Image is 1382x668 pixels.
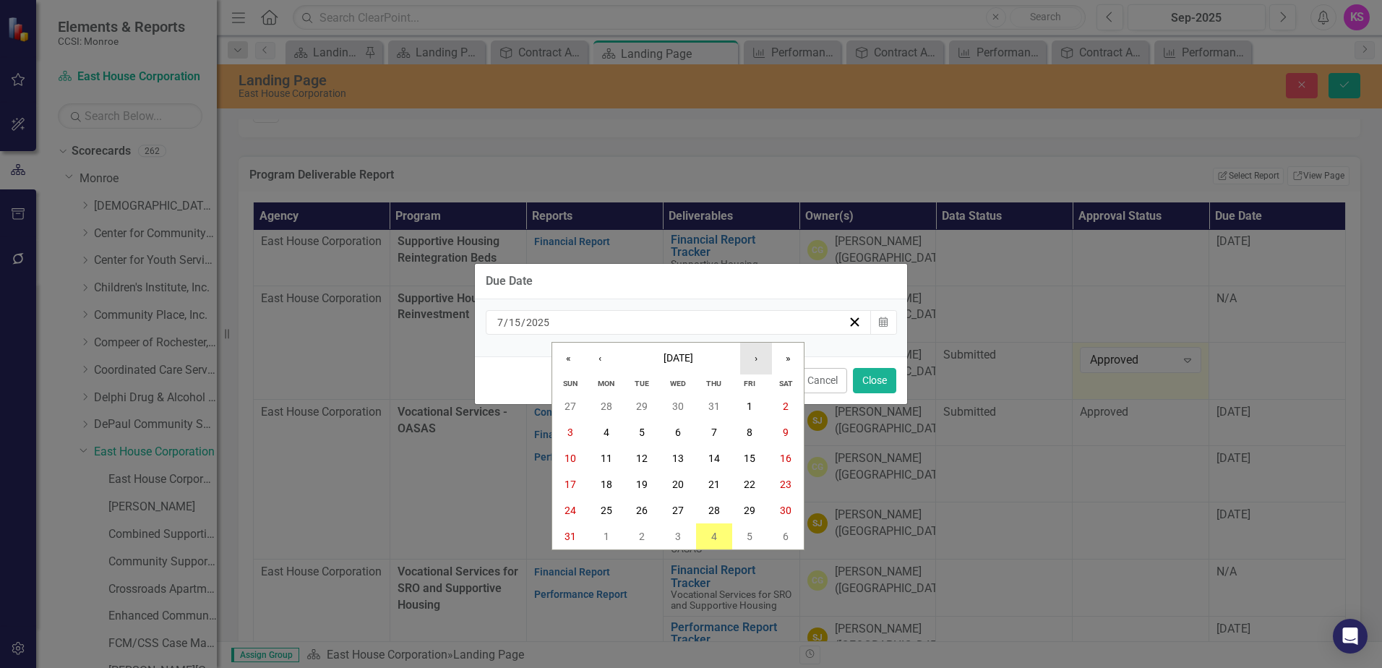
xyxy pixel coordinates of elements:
[675,427,681,438] abbr: August 6, 2025
[732,523,768,549] button: September 5, 2025
[552,523,588,549] button: August 31, 2025
[588,445,625,471] button: August 11, 2025
[660,419,696,445] button: August 6, 2025
[711,427,717,438] abbr: August 7, 2025
[504,316,508,329] span: /
[588,471,625,497] button: August 18, 2025
[744,379,755,388] abbr: Friday
[672,479,684,490] abbr: August 20, 2025
[636,505,648,516] abbr: August 26, 2025
[783,401,789,412] abbr: August 2, 2025
[768,445,804,471] button: August 16, 2025
[601,505,612,516] abbr: August 25, 2025
[744,479,755,490] abbr: August 22, 2025
[740,343,772,374] button: ›
[708,453,720,464] abbr: August 14, 2025
[783,427,789,438] abbr: August 9, 2025
[563,379,578,388] abbr: Sunday
[670,379,686,388] abbr: Wednesday
[744,453,755,464] abbr: August 15, 2025
[853,368,896,393] button: Close
[732,419,768,445] button: August 8, 2025
[639,427,645,438] abbr: August 5, 2025
[675,531,681,542] abbr: September 3, 2025
[565,401,576,412] abbr: July 27, 2025
[706,379,721,388] abbr: Thursday
[696,419,732,445] button: August 7, 2025
[672,401,684,412] abbr: July 30, 2025
[565,531,576,542] abbr: August 31, 2025
[588,393,625,419] button: July 28, 2025
[639,531,645,542] abbr: September 2, 2025
[635,379,649,388] abbr: Tuesday
[624,497,660,523] button: August 26, 2025
[660,471,696,497] button: August 20, 2025
[772,343,804,374] button: »
[624,523,660,549] button: September 2, 2025
[708,505,720,516] abbr: August 28, 2025
[780,505,791,516] abbr: August 30, 2025
[601,479,612,490] abbr: August 18, 2025
[780,453,791,464] abbr: August 16, 2025
[497,315,504,330] input: mm
[747,531,752,542] abbr: September 5, 2025
[601,401,612,412] abbr: July 28, 2025
[521,316,525,329] span: /
[552,471,588,497] button: August 17, 2025
[604,531,609,542] abbr: September 1, 2025
[552,497,588,523] button: August 24, 2025
[552,419,588,445] button: August 3, 2025
[565,479,576,490] abbr: August 17, 2025
[708,479,720,490] abbr: August 21, 2025
[696,523,732,549] button: September 4, 2025
[696,497,732,523] button: August 28, 2025
[696,471,732,497] button: August 21, 2025
[1333,619,1368,654] div: Open Intercom Messenger
[565,453,576,464] abbr: August 10, 2025
[732,471,768,497] button: August 22, 2025
[624,393,660,419] button: July 29, 2025
[768,471,804,497] button: August 23, 2025
[486,275,533,288] div: Due Date
[768,497,804,523] button: August 30, 2025
[588,523,625,549] button: September 1, 2025
[636,479,648,490] abbr: August 19, 2025
[744,505,755,516] abbr: August 29, 2025
[604,427,609,438] abbr: August 4, 2025
[508,315,521,330] input: dd
[660,523,696,549] button: September 3, 2025
[588,419,625,445] button: August 4, 2025
[664,352,693,364] span: [DATE]
[747,427,752,438] abbr: August 8, 2025
[601,453,612,464] abbr: August 11, 2025
[525,315,550,330] input: yyyy
[780,479,791,490] abbr: August 23, 2025
[624,419,660,445] button: August 5, 2025
[732,445,768,471] button: August 15, 2025
[696,445,732,471] button: August 14, 2025
[672,505,684,516] abbr: August 27, 2025
[565,505,576,516] abbr: August 24, 2025
[732,497,768,523] button: August 29, 2025
[552,393,588,419] button: July 27, 2025
[552,445,588,471] button: August 10, 2025
[708,401,720,412] abbr: July 31, 2025
[624,471,660,497] button: August 19, 2025
[660,497,696,523] button: August 27, 2025
[768,523,804,549] button: September 6, 2025
[567,427,573,438] abbr: August 3, 2025
[768,393,804,419] button: August 2, 2025
[798,368,847,393] button: Cancel
[672,453,684,464] abbr: August 13, 2025
[768,419,804,445] button: August 9, 2025
[552,343,584,374] button: «
[660,445,696,471] button: August 13, 2025
[696,393,732,419] button: July 31, 2025
[598,379,614,388] abbr: Monday
[783,531,789,542] abbr: September 6, 2025
[624,445,660,471] button: August 12, 2025
[732,393,768,419] button: August 1, 2025
[636,401,648,412] abbr: July 29, 2025
[616,343,740,374] button: [DATE]
[747,401,752,412] abbr: August 1, 2025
